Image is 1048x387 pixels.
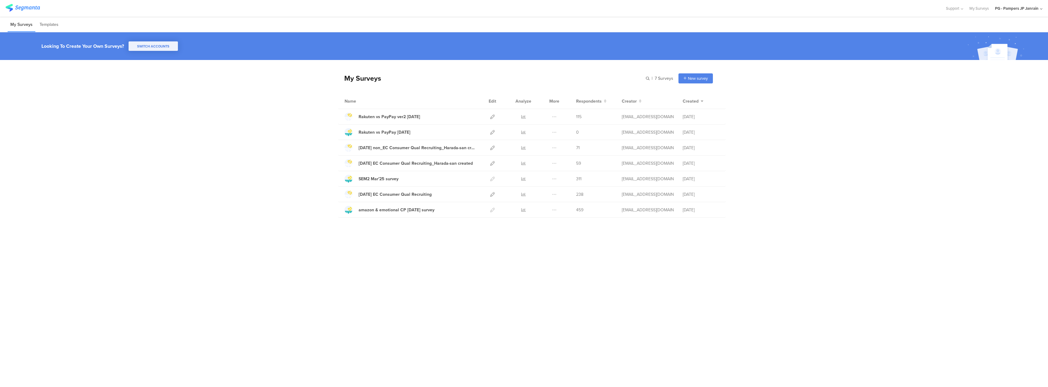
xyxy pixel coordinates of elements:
span: 311 [576,176,582,182]
div: [DATE] [683,207,719,213]
div: saito.s.2@pg.com [622,176,674,182]
span: 238 [576,191,583,198]
div: shibato.d@pg.com [622,191,674,198]
div: saito.s.2@pg.com [622,114,674,120]
div: May'25 non_EC Consumer Qual Recruiting_Harada-san created [359,145,477,151]
span: 459 [576,207,583,213]
div: [DATE] [683,160,719,167]
span: 59 [576,160,581,167]
li: My Surveys [8,18,35,32]
div: Analyze [514,93,533,109]
span: 0 [576,129,579,135]
div: Rakuten vs PayPay Aug25 [359,129,410,135]
div: [DATE] [683,176,719,182]
a: [DATE] EC Consumer Qual Recruiting_Harada-san created [345,159,473,167]
div: My Surveys [338,73,381,83]
div: saito.s.2@pg.com [622,207,674,213]
span: 71 [576,145,580,151]
div: Name [345,98,381,104]
li: Templates [37,18,61,32]
div: Rakuten vs PayPay ver2 Aug25 [359,114,420,120]
span: Support [946,5,959,11]
div: saito.s.2@pg.com [622,145,674,151]
a: [DATE] non_EC Consumer Qual Recruiting_Harada-san created [345,144,477,152]
span: Creator [622,98,637,104]
div: [DATE] [683,145,719,151]
div: May'25 EC Consumer Qual Recruiting [359,191,432,198]
div: amazon & emotional CP Feb'25 survey [359,207,434,213]
span: New survey [688,76,708,81]
a: Rakuten vs PayPay [DATE] [345,128,410,136]
div: Edit [486,93,499,109]
button: SWITCH ACCOUNTS [129,41,178,51]
div: May'25 EC Consumer Qual Recruiting_Harada-san created [359,160,473,167]
span: SWITCH ACCOUNTS [137,44,169,49]
div: [DATE] [683,191,719,198]
div: saito.s.2@pg.com [622,160,674,167]
span: | [651,75,653,82]
a: amazon & emotional CP [DATE] survey [345,206,434,214]
div: [DATE] [683,129,719,135]
span: 115 [576,114,582,120]
div: More [548,93,561,109]
div: SEM2 Mar'25 survey [359,176,398,182]
a: SEM2 Mar'25 survey [345,175,398,183]
button: Respondents [576,98,607,104]
a: [DATE] EC Consumer Qual Recruiting [345,190,432,198]
span: 7 Surveys [655,75,673,82]
img: segmanta logo [5,4,40,12]
button: Creator [622,98,642,104]
div: PG - Pampers JP Janrain [995,5,1039,11]
button: Created [683,98,703,104]
span: Created [683,98,699,104]
div: [DATE] [683,114,719,120]
img: create_account_image.svg [965,34,1028,62]
a: Rakuten vs PayPay ver2 [DATE] [345,113,420,121]
span: Respondents [576,98,602,104]
div: Looking To Create Your Own Surveys? [41,43,124,50]
div: saito.s.2@pg.com [622,129,674,135]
